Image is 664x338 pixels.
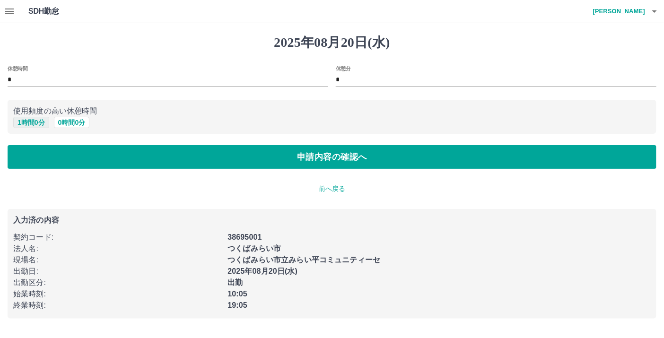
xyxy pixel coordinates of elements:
p: 入力済の内容 [13,217,651,224]
b: つくばみらい市 [227,244,281,252]
p: 現場名 : [13,254,222,266]
b: 38695001 [227,233,262,241]
p: 出勤日 : [13,266,222,277]
b: つくばみらい市立みらい平コミュニティーセ [227,256,380,264]
p: 終業時刻 : [13,300,222,311]
b: 2025年08月20日(水) [227,267,297,275]
button: 1時間0分 [13,117,49,128]
b: 出勤 [227,278,243,286]
p: 使用頻度の高い休憩時間 [13,105,651,117]
p: 出勤区分 : [13,277,222,288]
p: 契約コード : [13,232,222,243]
p: 法人名 : [13,243,222,254]
p: 前へ戻る [8,184,656,194]
label: 休憩分 [336,65,351,72]
button: 申請内容の確認へ [8,145,656,169]
b: 10:05 [227,290,247,298]
p: 始業時刻 : [13,288,222,300]
label: 休憩時間 [8,65,27,72]
h1: 2025年08月20日(水) [8,35,656,51]
button: 0時間0分 [54,117,90,128]
b: 19:05 [227,301,247,309]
